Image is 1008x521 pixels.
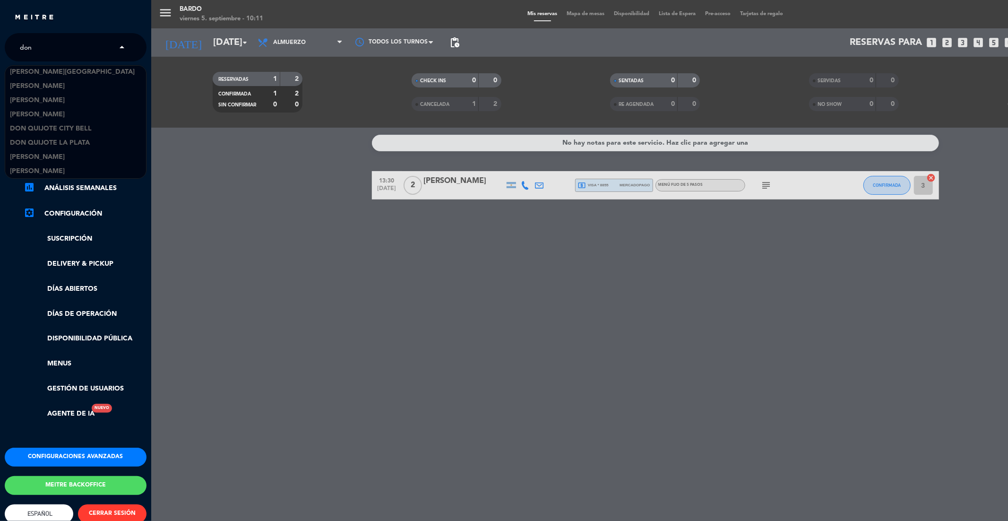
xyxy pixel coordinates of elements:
span: [PERSON_NAME] [10,166,65,177]
span: [PERSON_NAME][GEOGRAPHIC_DATA] [10,67,135,78]
span: [PERSON_NAME] [10,95,65,106]
span: [PERSON_NAME] [10,109,65,120]
a: Menus [24,358,146,369]
span: [PERSON_NAME] [10,152,65,163]
a: Días de Operación [24,309,146,320]
a: Disponibilidad pública [24,333,146,344]
a: Días abiertos [24,284,146,295]
span: [PERSON_NAME] [10,81,65,92]
a: assessmentANÁLISIS SEMANALES [24,182,146,194]
a: Delivery & Pickup [24,259,146,269]
span: Don Quijote La Plata [10,138,90,148]
div: Nuevo [92,404,112,413]
button: Configuraciones avanzadas [5,448,146,467]
a: Configuración [24,208,146,219]
a: Suscripción [24,234,146,244]
img: MEITRE [14,14,54,21]
span: Don Quijote City Bell [10,123,92,134]
button: Meitre backoffice [5,476,146,495]
a: Gestión de usuarios [24,383,146,394]
i: settings_applications [24,207,35,218]
span: Español [26,510,53,517]
a: Agente de IANuevo [24,408,95,419]
i: assessment [24,182,35,193]
span: pending_actions [449,37,460,48]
